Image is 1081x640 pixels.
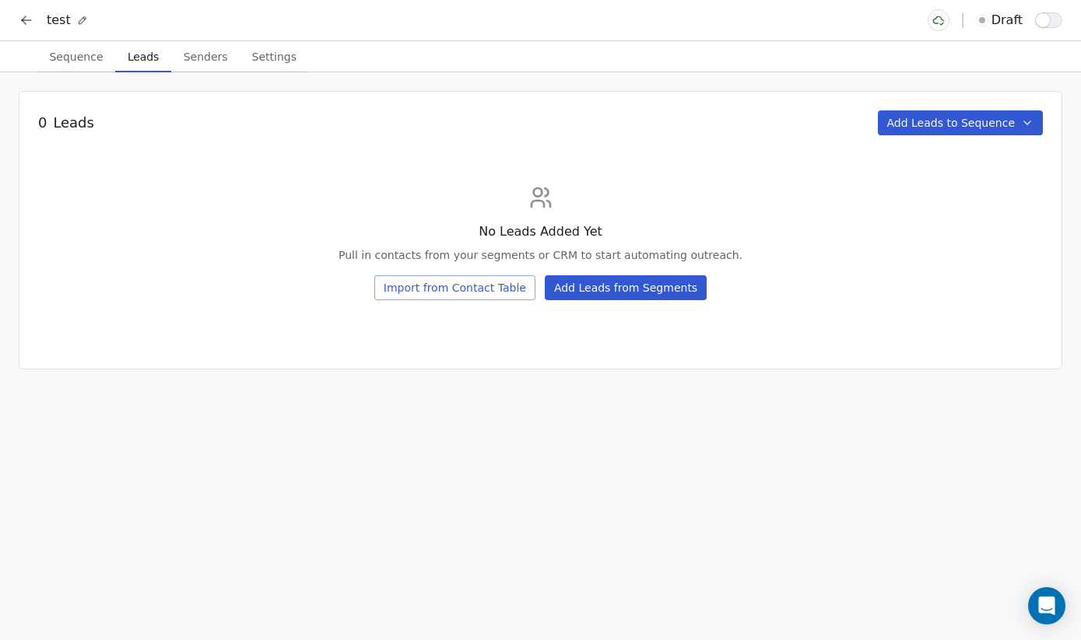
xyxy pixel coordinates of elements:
[43,46,109,68] span: Sequence
[374,275,535,300] button: Import from Contact Table
[47,11,71,30] span: test
[53,113,93,133] span: Leads
[545,275,707,300] button: Add Leads from Segments
[1028,587,1065,624] div: Open Intercom Messenger
[38,113,47,133] span: 0
[246,46,303,68] span: Settings
[339,222,742,241] div: No Leads Added Yet
[992,11,1023,30] span: draft
[339,247,742,263] div: Pull in contacts from your segments or CRM to start automating outreach.
[177,46,234,68] span: Senders
[121,46,165,68] span: Leads
[878,110,1044,135] button: Add Leads to Sequence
